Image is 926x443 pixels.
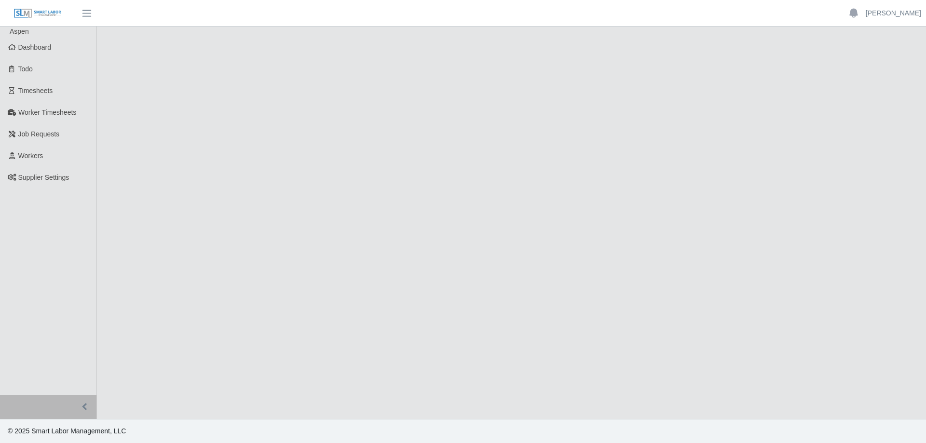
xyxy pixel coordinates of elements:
img: SLM Logo [14,8,62,19]
span: Todo [18,65,33,73]
a: [PERSON_NAME] [866,8,921,18]
span: Job Requests [18,130,60,138]
span: Supplier Settings [18,174,69,181]
span: © 2025 Smart Labor Management, LLC [8,427,126,435]
span: Worker Timesheets [18,108,76,116]
span: Aspen [10,27,29,35]
span: Dashboard [18,43,52,51]
span: Workers [18,152,43,160]
span: Timesheets [18,87,53,94]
